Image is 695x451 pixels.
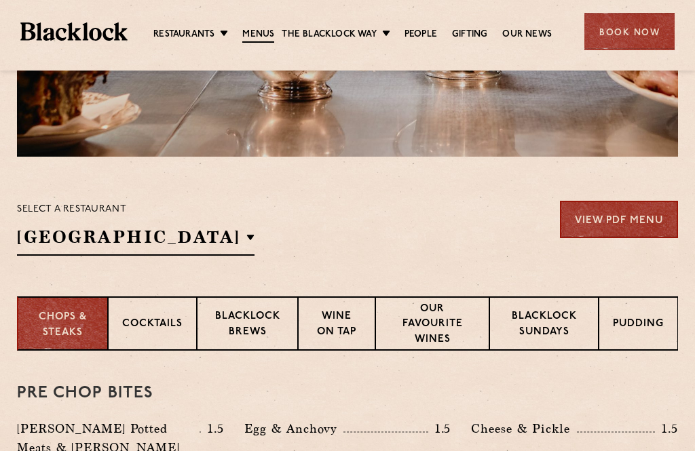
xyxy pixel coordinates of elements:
p: Blacklock Sundays [504,309,584,341]
a: View PDF Menu [560,201,678,238]
p: 1.5 [655,420,678,437]
h3: Pre Chop Bites [17,385,678,402]
p: Wine on Tap [312,309,361,341]
a: Menus [242,28,274,43]
p: Chops & Steaks [32,310,94,340]
p: Egg & Anchovy [244,419,343,438]
div: Book Now [584,13,675,50]
h2: [GEOGRAPHIC_DATA] [17,225,255,256]
a: Our News [502,28,552,41]
p: Select a restaurant [17,201,255,218]
p: Cocktails [122,317,183,334]
a: Restaurants [153,28,214,41]
img: BL_Textured_Logo-footer-cropped.svg [20,22,128,41]
p: 1.5 [201,420,224,437]
p: Blacklock Brews [211,309,283,341]
p: Pudding [613,317,664,334]
a: Gifting [452,28,487,41]
p: Our favourite wines [390,302,476,349]
a: The Blacklock Way [282,28,376,41]
a: People [405,28,437,41]
p: Cheese & Pickle [471,419,577,438]
p: 1.5 [428,420,451,437]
